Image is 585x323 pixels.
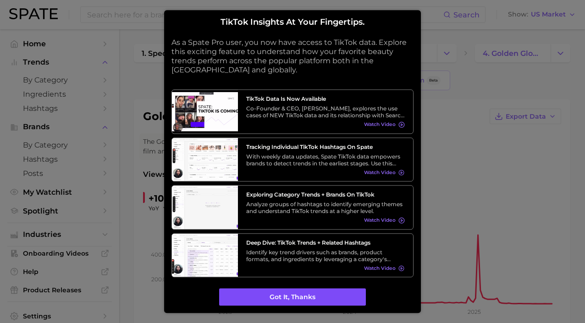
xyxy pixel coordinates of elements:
h3: Deep Dive: TikTok Trends + Related Hashtags [246,239,405,246]
span: Watch Video [364,170,396,175]
button: Got it, thanks [219,289,366,306]
p: As a Spate Pro user, you now have access to TikTok data. Explore this exciting feature to underst... [171,38,414,75]
h3: Tracking Individual TikTok Hashtags on Spate [246,143,405,150]
span: Watch Video [364,122,396,128]
h3: Exploring Category Trends + Brands on TikTok [246,191,405,198]
a: TikTok data is now availableCo-Founder & CEO, [PERSON_NAME], explores the use cases of NEW TikTok... [171,89,414,134]
a: Exploring Category Trends + Brands on TikTokAnalyze groups of hashtags to identify emerging theme... [171,185,414,230]
span: Watch Video [364,218,396,224]
a: Deep Dive: TikTok Trends + Related HashtagsIdentify key trend drivers such as brands, product for... [171,233,414,278]
h3: TikTok data is now available [246,95,405,102]
div: Analyze groups of hashtags to identify emerging themes and understand TikTok trends at a higher l... [246,201,405,214]
a: Tracking Individual TikTok Hashtags on SpateWith weekly data updates, Spate TikTok data empowers ... [171,137,414,182]
div: Co-Founder & CEO, [PERSON_NAME], explores the use cases of NEW TikTok data and its relationship w... [246,105,405,119]
div: Identify key trend drivers such as brands, product formats, and ingredients by leveraging a categ... [246,249,405,263]
span: Watch Video [364,265,396,271]
div: With weekly data updates, Spate TikTok data empowers brands to detect trends in the earliest stag... [246,153,405,167]
h2: TikTok insights at your fingertips. [171,17,414,27]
